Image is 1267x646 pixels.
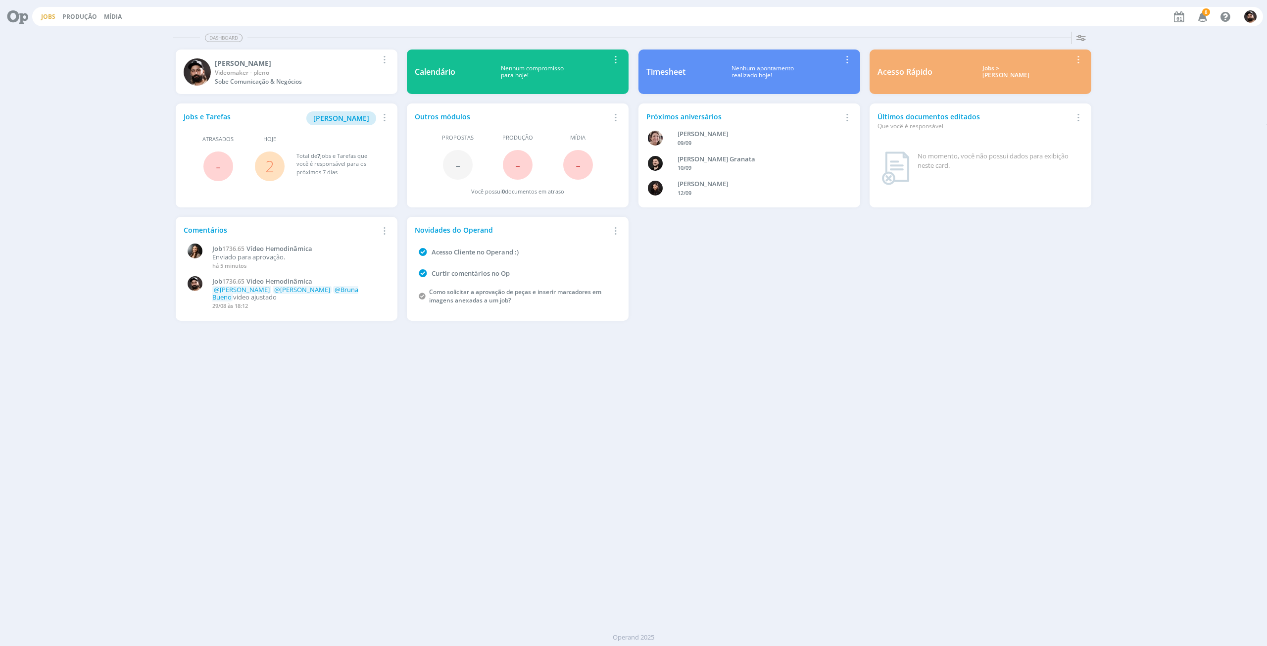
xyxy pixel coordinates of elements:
[101,13,125,21] button: Mídia
[306,113,376,122] a: [PERSON_NAME]
[313,113,369,123] span: [PERSON_NAME]
[212,245,384,253] a: Job1736.65Vídeo Hemodinâmica
[877,111,1072,131] div: Últimos documentos editados
[1244,10,1257,23] img: B
[455,65,609,79] div: Nenhum compromisso para hoje!
[646,66,685,78] div: Timesheet
[638,50,860,94] a: TimesheetNenhum apontamentorealizado hoje!
[246,244,312,253] span: Vídeo Hemodinâmica
[678,179,836,189] div: Luana da Silva de Andrade
[515,154,520,175] span: -
[222,277,244,286] span: 1736.65
[59,13,100,21] button: Produção
[274,285,330,294] span: @[PERSON_NAME]
[415,225,609,235] div: Novidades do Operand
[648,181,663,196] img: L
[432,248,519,256] a: Acesso Cliente no Operand :)
[685,65,840,79] div: Nenhum apontamento realizado hoje!
[317,152,320,159] span: 7
[678,129,836,139] div: Aline Beatriz Jackisch
[188,276,202,291] img: B
[263,135,276,144] span: Hoje
[215,58,378,68] div: Bruno Gassen
[212,253,384,261] p: Enviado para aprovação.
[246,277,312,286] span: Vídeo Hemodinâmica
[678,189,691,197] span: 12/09
[648,131,663,146] img: A
[212,278,384,286] a: Job1736.65Vídeo Hemodinâmica
[1244,8,1257,25] button: B
[38,13,58,21] button: Jobs
[646,111,840,122] div: Próximos aniversários
[648,156,663,171] img: B
[184,225,378,235] div: Comentários
[215,77,378,86] div: Sobe Comunicação & Negócios
[442,134,474,142] span: Propostas
[62,12,97,21] a: Produção
[212,286,384,301] p: video ajustado
[202,135,234,144] span: Atrasados
[184,58,211,86] img: B
[918,151,1079,171] div: No momento, você não possui dados para exibição neste card.
[176,50,397,94] a: B[PERSON_NAME]Videomaker - plenoSobe Comunicação & Negócios
[212,302,248,309] span: 29/08 às 18:12
[41,12,55,21] a: Jobs
[940,65,1072,79] div: Jobs > [PERSON_NAME]
[188,244,202,258] img: B
[184,111,378,125] div: Jobs e Tarefas
[678,139,691,147] span: 09/09
[877,122,1072,131] div: Que você é responsável
[212,262,246,269] span: há 5 minutos
[432,269,510,278] a: Curtir comentários no Op
[429,288,601,304] a: Como solicitar a aprovação de peças e inserir marcadores em imagens anexadas a um job?
[415,66,455,78] div: Calendário
[570,134,585,142] span: Mídia
[214,285,270,294] span: @[PERSON_NAME]
[678,154,836,164] div: Bruno Corralo Granata
[881,151,910,185] img: dashboard_not_found.png
[212,285,358,302] span: @Bruna Bueno
[455,154,460,175] span: -
[215,68,378,77] div: Videomaker - pleno
[678,164,691,171] span: 10/09
[576,154,581,175] span: -
[222,245,244,253] span: 1736.65
[265,155,274,177] a: 2
[415,111,609,122] div: Outros módulos
[296,152,380,177] div: Total de Jobs e Tarefas que você é responsável para os próximos 7 dias
[1202,8,1210,16] span: 8
[1192,8,1212,26] button: 8
[216,155,221,177] span: -
[502,134,533,142] span: Produção
[877,66,932,78] div: Acesso Rápido
[502,188,505,195] span: 0
[104,12,122,21] a: Mídia
[471,188,564,196] div: Você possui documentos em atraso
[205,34,243,42] span: Dashboard
[306,111,376,125] button: [PERSON_NAME]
